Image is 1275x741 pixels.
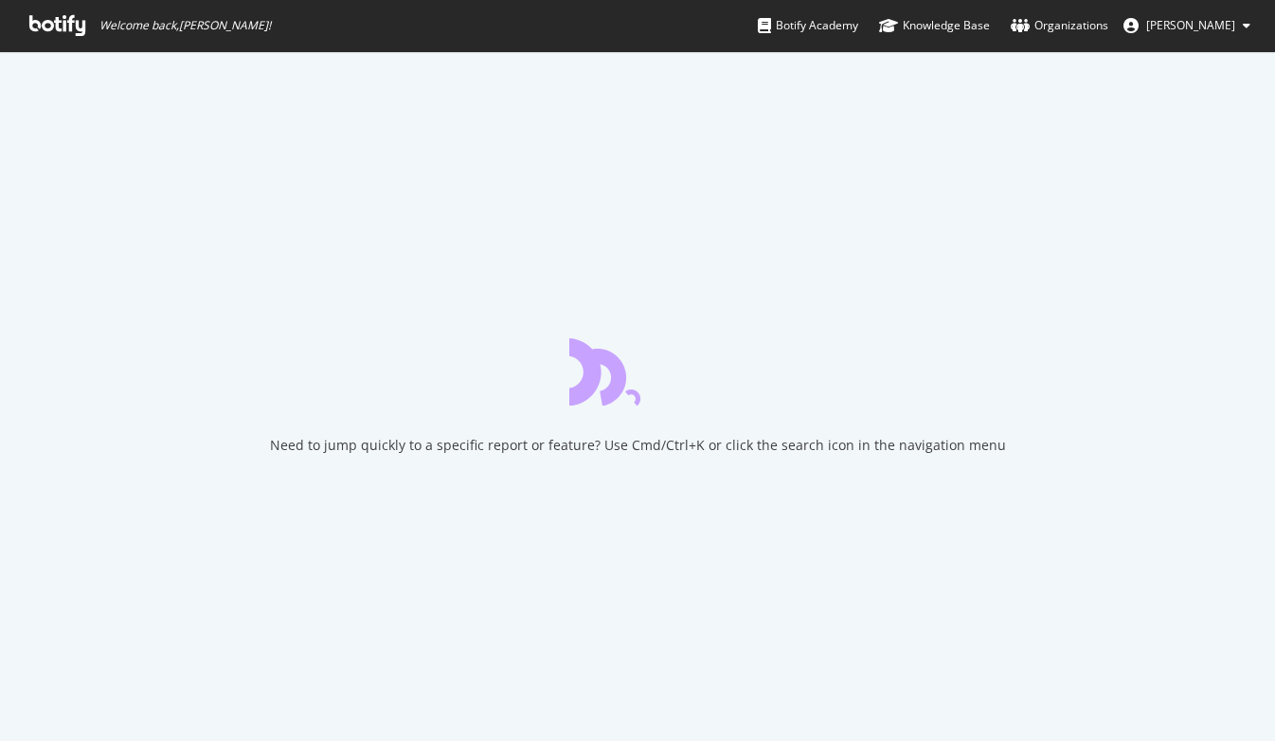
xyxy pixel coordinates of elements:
div: Knowledge Base [879,16,990,35]
div: Organizations [1011,16,1108,35]
span: Welcome back, [PERSON_NAME] ! [99,18,271,33]
div: animation [569,337,706,406]
button: [PERSON_NAME] [1108,10,1266,41]
span: David Britton [1146,17,1235,33]
div: Need to jump quickly to a specific report or feature? Use Cmd/Ctrl+K or click the search icon in ... [270,436,1006,455]
div: Botify Academy [758,16,858,35]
